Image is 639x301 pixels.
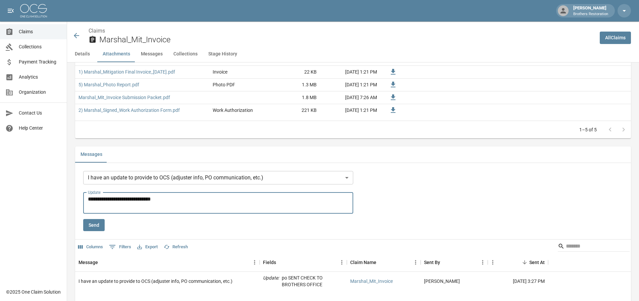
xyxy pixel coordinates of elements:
[276,258,285,267] button: Sort
[571,5,611,17] div: [PERSON_NAME]
[20,4,47,17] img: ocs-logo-white-transparent.png
[19,89,61,96] span: Organization
[579,126,597,133] p: 1–5 of 5
[19,43,61,50] span: Collections
[250,257,260,267] button: Menu
[98,258,107,267] button: Sort
[19,58,61,66] span: Payment Tracking
[136,46,168,62] button: Messages
[478,257,488,267] button: Menu
[424,278,460,285] div: Tanner Bingham
[520,258,529,267] button: Sort
[320,91,380,104] div: [DATE] 7:26 AM
[76,242,105,252] button: Select columns
[270,79,320,91] div: 1.3 MB
[529,253,545,272] div: Sent At
[320,104,380,117] div: [DATE] 1:21 PM
[168,46,203,62] button: Collections
[213,69,227,75] div: Invoice
[78,94,170,101] a: Marshal_Mit_Invoice Submission Packet.pdf
[203,46,243,62] button: Stage History
[78,253,98,272] div: Message
[89,28,105,34] a: Claims
[270,91,320,104] div: 1.8 MB
[488,272,548,291] div: [DATE] 3:27 PM
[19,28,61,35] span: Claims
[6,289,61,295] div: © 2025 One Claim Solution
[320,66,380,79] div: [DATE] 1:21 PM
[270,66,320,79] div: 22 KB
[67,46,97,62] button: Details
[213,107,253,114] div: Work Authorization
[376,258,386,267] button: Sort
[488,253,548,272] div: Sent At
[19,110,61,117] span: Contact Us
[263,274,279,288] p: Update :
[78,107,180,114] a: 2) Marshal_Signed_Work Authorization Form.pdf
[573,11,608,17] p: Brothers Restoration
[75,146,631,163] div: related-list tabs
[97,46,136,62] button: Attachments
[270,104,320,117] div: 221 KB
[83,219,105,231] button: Send
[162,242,190,252] button: Refresh
[67,46,639,62] div: anchor tabs
[440,258,449,267] button: Sort
[83,171,353,184] div: I have an update to provide to OCS (adjuster info, PO communication, etc.)
[320,79,380,91] div: [DATE] 1:21 PM
[600,32,631,44] a: AllClaims
[99,35,594,45] h2: Marshal_Mit_Invoice
[75,253,260,272] div: Message
[488,257,498,267] button: Menu
[424,253,440,272] div: Sent By
[421,253,488,272] div: Sent By
[411,257,421,267] button: Menu
[136,242,159,252] button: Export
[89,27,594,35] nav: breadcrumb
[4,4,17,17] button: open drawer
[558,241,630,253] div: Search
[263,253,276,272] div: Fields
[350,253,376,272] div: Claim Name
[107,242,133,252] button: Show filters
[78,278,232,285] div: I have an update to provide to OCS (adjuster info, PO communication, etc.)
[88,189,101,195] label: Update
[337,257,347,267] button: Menu
[260,253,347,272] div: Fields
[19,74,61,81] span: Analytics
[282,274,343,288] p: po SENT CHECK TO BROTHERS OFFICE
[78,69,175,75] a: 1) Marshal_Mitigation Final Invoice_[DATE].pdf
[347,253,421,272] div: Claim Name
[350,278,393,285] a: Marshal_Mit_Invoice
[78,81,139,88] a: 5) Marshal_Photo Report.pdf
[213,81,235,88] div: Photo PDF
[19,125,61,132] span: Help Center
[75,146,108,163] button: Messages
